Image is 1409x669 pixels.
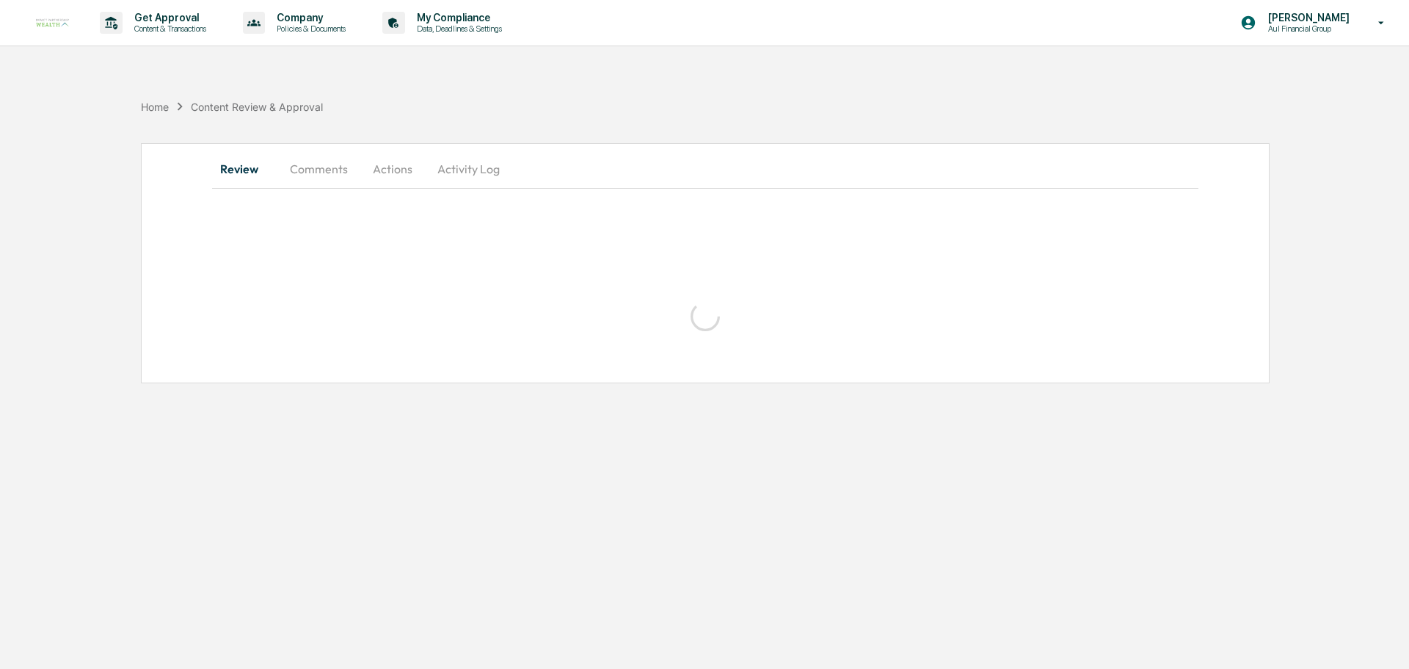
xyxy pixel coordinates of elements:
[191,101,323,113] div: Content Review & Approval
[426,151,511,187] button: Activity Log
[405,12,509,23] p: My Compliance
[123,12,214,23] p: Get Approval
[212,151,1198,187] div: secondary tabs example
[1256,12,1357,23] p: [PERSON_NAME]
[123,23,214,34] p: Content & Transactions
[265,23,353,34] p: Policies & Documents
[278,151,360,187] button: Comments
[405,23,509,34] p: Data, Deadlines & Settings
[265,12,353,23] p: Company
[141,101,169,113] div: Home
[35,18,70,27] img: logo
[1256,23,1357,34] p: Aul Financial Group
[212,151,278,187] button: Review
[360,151,426,187] button: Actions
